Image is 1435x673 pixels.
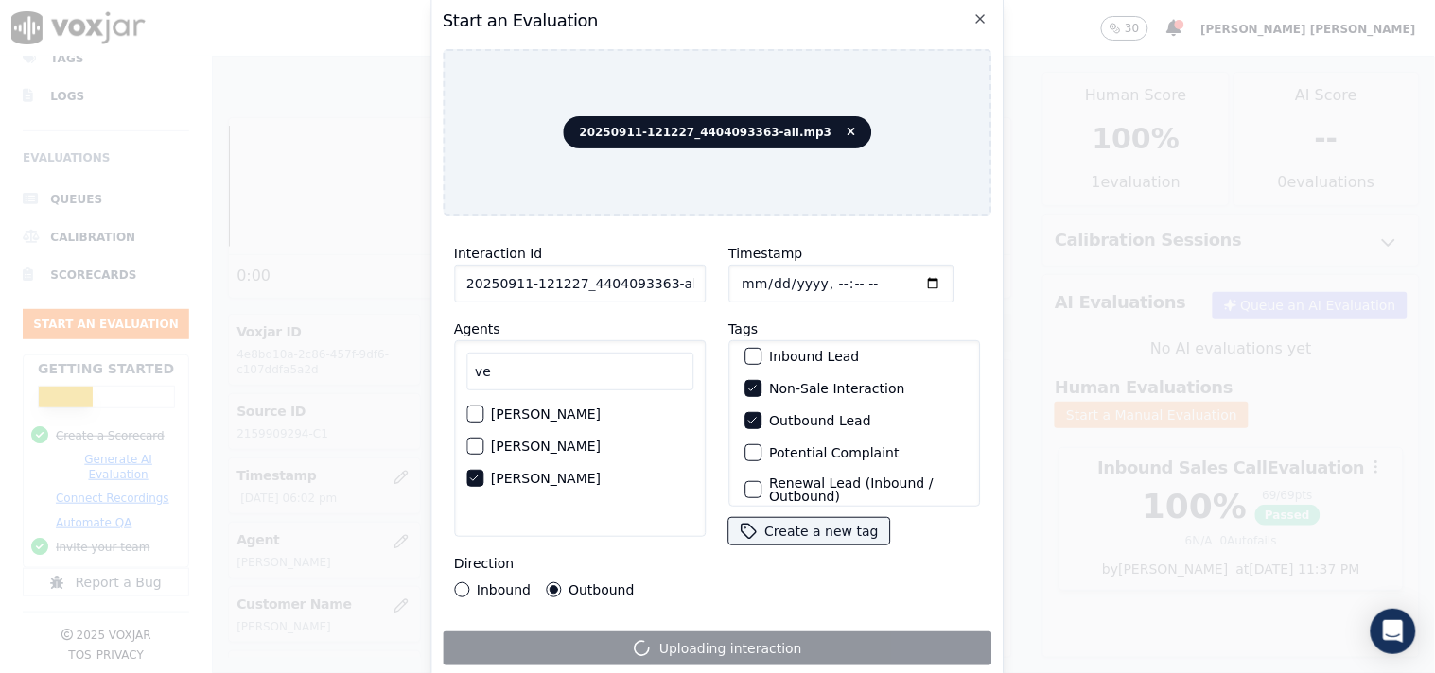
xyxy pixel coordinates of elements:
div: Open Intercom Messenger [1371,609,1416,654]
button: Create a new tag [728,518,889,544]
label: [PERSON_NAME] [491,472,601,485]
label: Non-Sale Interaction [769,382,904,395]
input: Search Agents... [466,353,693,390]
label: Outbound Lead [769,414,871,427]
label: Inbound Lead [769,350,859,363]
label: Potential Complaint [769,446,899,459]
label: Tags [728,321,758,336]
label: Outbound [569,583,634,596]
h2: Start an Evaluation [443,8,992,34]
label: Renewal Lead (Inbound / Outbound) [769,476,964,503]
label: Interaction Id [454,246,542,261]
label: Timestamp [728,246,802,261]
label: Direction [454,556,514,571]
span: 20250911-121227_4404093363-all.mp3 [564,116,872,148]
label: [PERSON_NAME] [491,440,601,453]
label: [PERSON_NAME] [491,407,601,421]
input: reference id, file name, etc [454,265,706,302]
label: Agents [454,321,500,336]
label: Inbound [477,583,531,596]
